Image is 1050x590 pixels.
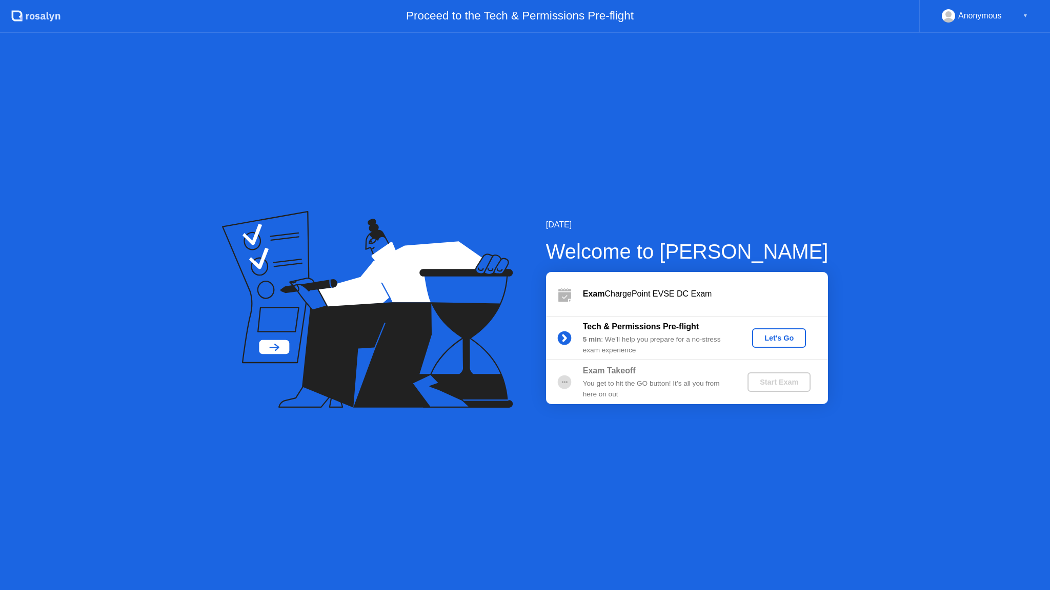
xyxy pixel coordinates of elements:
[546,219,829,231] div: [DATE]
[752,378,806,386] div: Start Exam
[583,289,605,298] b: Exam
[752,328,806,348] button: Let's Go
[583,288,828,300] div: ChargePoint EVSE DC Exam
[756,334,802,342] div: Let's Go
[583,335,601,343] b: 5 min
[583,378,731,399] div: You get to hit the GO button! It’s all you from here on out
[958,9,1002,23] div: Anonymous
[583,334,731,355] div: : We’ll help you prepare for a no-stress exam experience
[583,366,636,375] b: Exam Takeoff
[748,372,811,392] button: Start Exam
[546,236,829,267] div: Welcome to [PERSON_NAME]
[583,322,699,331] b: Tech & Permissions Pre-flight
[1023,9,1028,23] div: ▼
